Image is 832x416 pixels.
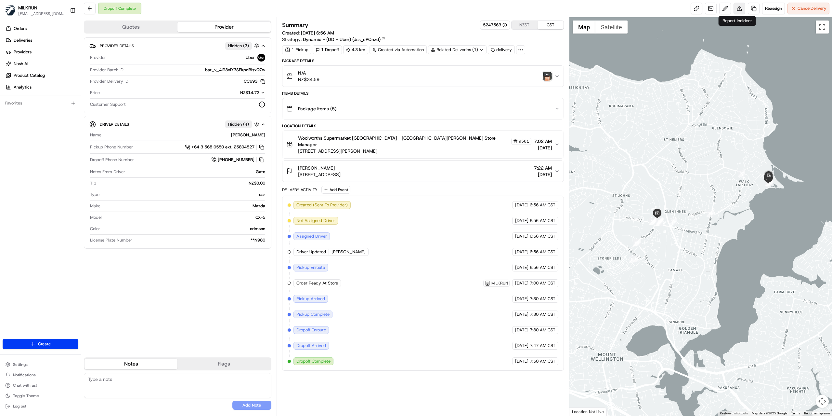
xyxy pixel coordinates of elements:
span: 7:30 AM CST [530,296,555,302]
a: +64 3 568 0550 ext. 25804527 [185,144,265,151]
span: [DATE] [515,327,528,333]
div: Items Details [282,91,564,96]
a: Product Catalog [3,70,81,81]
div: delivery [488,45,515,54]
button: Flags [177,359,270,369]
div: car [102,192,265,198]
button: Log out [3,402,78,411]
button: Provider [177,22,270,32]
span: Name [90,132,101,138]
button: Chat with us! [3,381,78,390]
span: 6:56 AM CST [530,218,555,224]
button: [PERSON_NAME][STREET_ADDRESS]7:22 AM[DATE] [282,161,564,182]
span: Dropoff Complete [296,358,331,364]
span: 7:22 AM [534,165,552,171]
span: Make [90,203,100,209]
div: 4.3 km [343,45,368,54]
span: [DATE] [515,218,528,224]
span: [DATE] [515,202,528,208]
span: [DATE] [515,233,528,239]
span: [DATE] [515,343,528,349]
span: Product Catalog [14,73,45,78]
span: Deliveries [14,37,32,43]
button: photo_proof_of_delivery image [543,72,552,81]
button: [PHONE_NUMBER] [211,156,265,163]
span: Package Items ( 5 ) [298,105,336,112]
div: 11 [634,239,641,246]
span: Created: [282,30,334,36]
span: Dropoff Enroute [296,327,326,333]
a: Analytics [3,82,81,92]
div: Report Incident [719,16,756,26]
button: Map camera controls [816,395,829,408]
span: Woolworths Supermarket [GEOGRAPHIC_DATA] - [GEOGRAPHIC_DATA][PERSON_NAME] Store Manager [298,135,510,148]
span: N/A [298,70,319,76]
span: Dropoff Arrived [296,343,326,349]
span: MILKRUN [491,281,508,286]
div: 15 [669,218,677,225]
span: Notes From Driver [90,169,125,175]
span: Providers [14,49,32,55]
span: Uber [246,55,255,61]
span: Not Assigned Driver [296,218,335,224]
span: Model [90,215,102,220]
span: Provider [90,55,106,61]
button: N/ANZ$34.59photo_proof_of_delivery image [282,66,564,87]
span: [DATE] [515,280,528,286]
span: Dynamic - (DD + Uber) (dss_cPCnzd) [303,36,381,43]
span: Orders [14,26,27,32]
span: Provider Batch ID [90,67,123,73]
a: Providers [3,47,81,57]
span: Notifications [13,372,36,378]
a: Terms [791,411,800,415]
button: Woolworths Supermarket [GEOGRAPHIC_DATA] - [GEOGRAPHIC_DATA][PERSON_NAME] Store Manager9561[STREE... [282,131,564,158]
span: Type [90,192,99,198]
span: Provider Delivery ID [90,78,128,84]
button: Toggle Theme [3,391,78,400]
span: [PHONE_NUMBER] [218,157,254,163]
div: 12 [629,256,636,263]
span: 9561 [519,139,529,144]
div: Strategy: [282,36,385,43]
div: 16 [707,210,714,217]
span: Order Ready At Store [296,280,338,286]
img: MILKRUN [5,5,16,16]
button: CancelDelivery [787,3,829,14]
div: 5247563 [483,22,507,28]
span: 7:50 AM CST [530,358,555,364]
span: [DATE] 6:56 AM [301,30,334,36]
span: Map data ©2025 Google [752,411,787,415]
span: Toggle Theme [13,393,39,398]
span: MILKRUN [18,5,37,11]
div: Package Details [282,58,564,63]
span: Pickup Arrived [296,296,325,302]
span: Reassign [765,6,782,11]
button: Keyboard shortcuts [720,411,748,416]
span: +64 3 568 0550 ext. 25804527 [191,144,254,150]
span: 7:02 AM [534,138,552,145]
span: Created (Sent To Provider) [296,202,348,208]
a: Created via Automation [370,45,427,54]
span: License Plate Number [90,237,132,243]
button: Package Items (5) [282,98,564,119]
span: 7:30 AM CST [530,312,555,317]
div: 9 [649,218,656,225]
span: [DATE] [515,312,528,317]
div: crimson [103,226,265,232]
button: Quotes [84,22,177,32]
img: uber-new-logo.jpeg [257,54,265,62]
span: Cancel Delivery [798,6,826,11]
a: Deliveries [3,35,81,46]
span: Log out [13,404,26,409]
div: Mazda [103,203,265,209]
div: Location Not Live [569,408,607,416]
span: Create [38,341,51,347]
span: 7:30 AM CST [530,327,555,333]
div: NZ$0.00 [99,180,265,186]
button: Hidden (3) [225,42,261,50]
button: [EMAIL_ADDRESS][DOMAIN_NAME] [18,11,65,16]
div: 10 [649,218,656,225]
